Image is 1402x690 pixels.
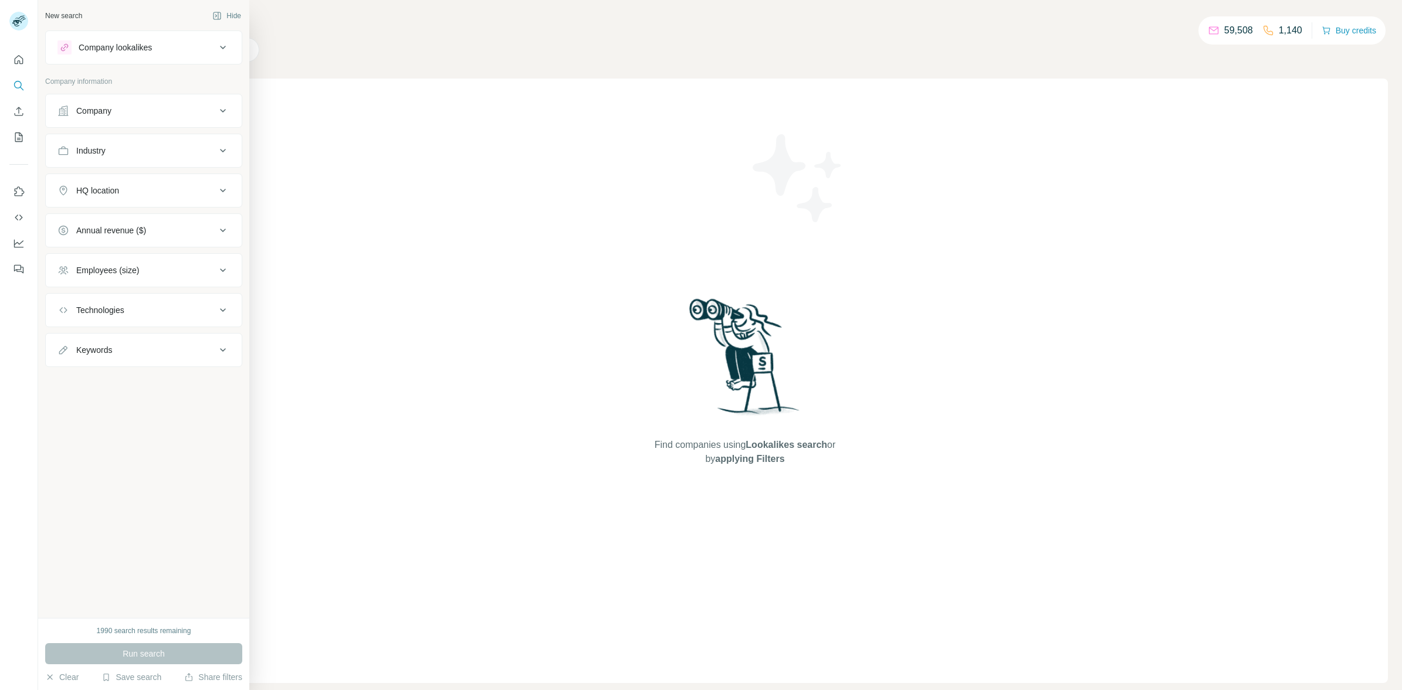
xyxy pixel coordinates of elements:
span: Lookalikes search [746,440,827,450]
button: Hide [204,7,249,25]
p: Company information [45,76,242,87]
button: Company [46,97,242,125]
button: Use Surfe on LinkedIn [9,181,28,202]
button: My lists [9,127,28,148]
div: Technologies [76,304,124,316]
button: Use Surfe API [9,207,28,228]
button: Save search [101,671,161,683]
button: Search [9,75,28,96]
button: Company lookalikes [46,33,242,62]
span: Find companies using or by [651,438,839,466]
button: Employees (size) [46,256,242,284]
p: 1,140 [1279,23,1302,38]
h4: Search [102,14,1388,30]
div: Keywords [76,344,112,356]
button: Enrich CSV [9,101,28,122]
button: Technologies [46,296,242,324]
button: Annual revenue ($) [46,216,242,244]
div: Annual revenue ($) [76,225,146,236]
button: Dashboard [9,233,28,254]
button: Clear [45,671,79,683]
button: Buy credits [1322,22,1376,39]
div: HQ location [76,185,119,196]
div: Employees (size) [76,264,139,276]
p: 59,508 [1224,23,1253,38]
button: Keywords [46,336,242,364]
span: applying Filters [715,454,784,464]
button: Share filters [184,671,242,683]
button: Quick start [9,49,28,70]
div: Industry [76,145,106,157]
img: Surfe Illustration - Woman searching with binoculars [684,295,806,426]
button: Feedback [9,259,28,280]
img: Surfe Illustration - Stars [745,125,851,231]
button: Industry [46,137,242,165]
button: HQ location [46,176,242,205]
div: 1990 search results remaining [97,626,191,636]
div: Company lookalikes [79,42,152,53]
div: Company [76,105,111,117]
div: New search [45,11,82,21]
